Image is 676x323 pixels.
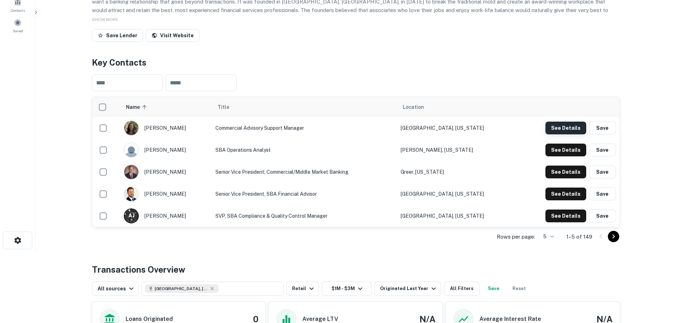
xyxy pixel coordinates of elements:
[218,103,238,111] span: Title
[397,205,517,227] td: [GEOGRAPHIC_DATA], [US_STATE]
[124,121,138,135] img: 1669144840273
[124,186,208,201] div: [PERSON_NAME]
[545,210,586,222] button: See Details
[374,282,441,296] button: Originated Last Year
[641,266,676,300] iframe: Chat Widget
[589,166,616,178] button: Save
[124,208,208,223] div: [PERSON_NAME]
[128,212,134,219] p: A J
[608,231,619,242] button: Go to next page
[124,143,138,157] img: 9c8pery4andzj6ohjkjp54ma2
[92,29,143,42] button: Save Lender
[545,144,586,156] button: See Details
[403,103,424,111] span: Location
[397,139,517,161] td: [PERSON_NAME], [US_STATE]
[155,285,208,292] span: [GEOGRAPHIC_DATA], [GEOGRAPHIC_DATA], [GEOGRAPHIC_DATA]
[11,7,25,13] span: Contacts
[589,122,616,134] button: Save
[126,103,149,111] span: Name
[142,282,284,296] button: [GEOGRAPHIC_DATA], [GEOGRAPHIC_DATA], [GEOGRAPHIC_DATA]
[124,165,138,179] img: 1634222915133
[92,263,185,276] h4: Transactions Overview
[322,282,372,296] button: $1M - $3M
[124,165,208,179] div: [PERSON_NAME]
[545,166,586,178] button: See Details
[482,282,505,296] button: Save your search to get updates of matches that match your search criteria.
[566,233,592,241] p: 1–5 of 149
[146,29,199,42] a: Visit Website
[508,282,531,296] button: Reset
[397,97,517,117] th: Location
[589,210,616,222] button: Save
[545,122,586,134] button: See Details
[589,144,616,156] button: Save
[286,282,319,296] button: Retail
[380,284,438,293] div: Originated Last Year
[92,56,620,69] h4: Key Contacts
[13,28,23,34] span: Saved
[212,139,397,161] td: SBA Operations Analyst
[397,117,517,139] td: [GEOGRAPHIC_DATA], [US_STATE]
[212,97,397,117] th: Title
[212,183,397,205] td: Senior Vice President, SBA Financial Advisor
[98,284,136,293] div: All sources
[212,117,397,139] td: Commercial Advisory Support Manager
[444,282,479,296] button: All Filters
[212,161,397,183] td: Senior Vice President; Commercial/Middle Market Banking
[538,232,555,242] div: 5
[545,188,586,200] button: See Details
[397,161,517,183] td: Greer, [US_STATE]
[397,183,517,205] td: [GEOGRAPHIC_DATA], [US_STATE]
[124,121,208,135] div: [PERSON_NAME]
[124,143,208,157] div: [PERSON_NAME]
[124,187,138,201] img: 1623030109223
[120,97,212,117] th: Name
[92,17,118,22] span: SHOW MORE
[92,282,139,296] button: All sources
[497,233,535,241] p: Rows per page:
[212,205,397,227] td: SVP, SBA Compliance & Quality Control Manager
[589,188,616,200] button: Save
[92,97,620,227] div: scrollable content
[2,16,33,35] a: Saved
